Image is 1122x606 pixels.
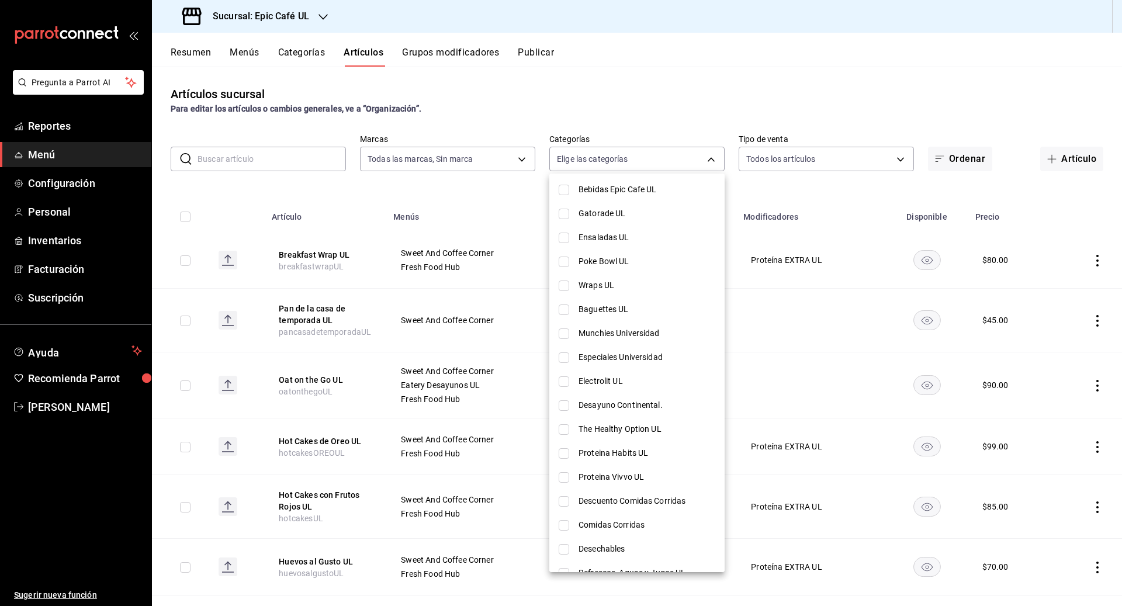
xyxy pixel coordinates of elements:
[579,183,715,196] span: Bebidas Epic Cafe UL
[579,375,715,387] span: Electrolit UL
[579,351,715,363] span: Especiales Universidad
[579,303,715,316] span: Baguettes UL
[579,207,715,220] span: Gatorade UL
[579,327,715,340] span: Munchies Universidad
[579,423,715,435] span: The Healthy Option UL
[579,279,715,292] span: Wraps UL
[579,519,715,531] span: Comidas Corridas
[579,543,715,555] span: Desechables
[579,231,715,244] span: Ensaladas UL
[579,255,715,268] span: Poke Bowl UL
[579,495,715,507] span: Descuento Comidas Corridas
[579,471,715,483] span: Proteina Vivvo UL
[579,447,715,459] span: Proteina Habits UL
[579,567,715,579] span: Refrescos, Aguas y Jugos UL
[579,399,715,411] span: Desayuno Continental.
